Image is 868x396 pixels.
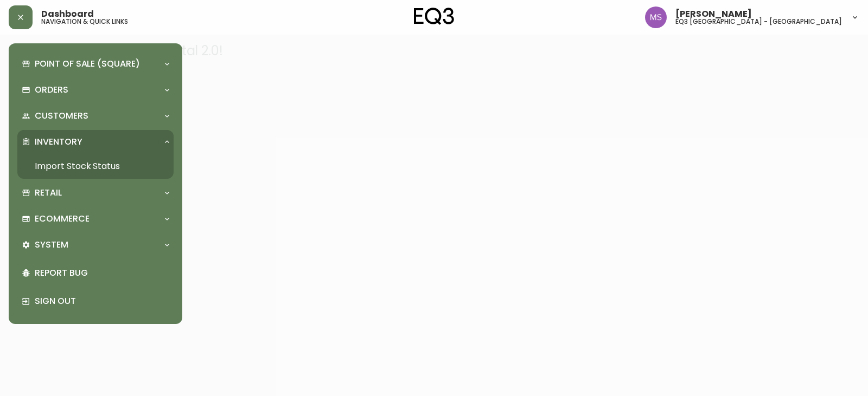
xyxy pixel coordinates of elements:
[645,7,667,28] img: 1b6e43211f6f3cc0b0729c9049b8e7af
[35,267,169,279] p: Report Bug
[17,207,174,231] div: Ecommerce
[41,10,94,18] span: Dashboard
[675,18,842,25] h5: eq3 [GEOGRAPHIC_DATA] - [GEOGRAPHIC_DATA]
[17,259,174,287] div: Report Bug
[675,10,752,18] span: [PERSON_NAME]
[17,154,174,179] a: Import Stock Status
[35,110,88,122] p: Customers
[35,58,140,70] p: Point of Sale (Square)
[17,130,174,154] div: Inventory
[17,181,174,205] div: Retail
[35,84,68,96] p: Orders
[17,104,174,128] div: Customers
[35,187,62,199] p: Retail
[17,52,174,76] div: Point of Sale (Square)
[17,78,174,102] div: Orders
[17,287,174,315] div: Sign Out
[35,136,82,148] p: Inventory
[35,213,90,225] p: Ecommerce
[17,233,174,257] div: System
[35,239,68,251] p: System
[35,295,169,307] p: Sign Out
[414,8,454,25] img: logo
[41,18,128,25] h5: navigation & quick links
